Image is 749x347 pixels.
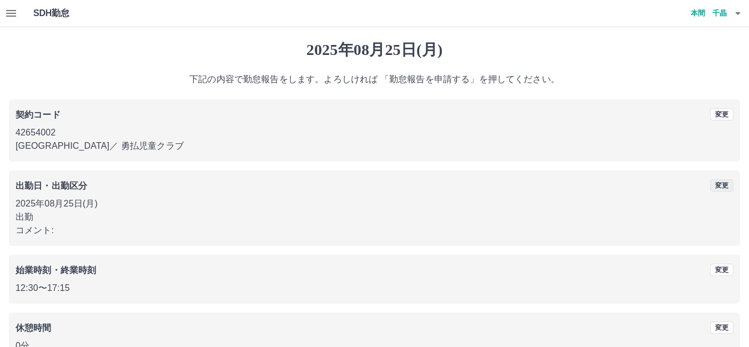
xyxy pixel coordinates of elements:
[16,110,61,119] b: 契約コード
[9,73,740,86] p: 下記の内容で勤怠報告をします。よろしければ 「勤怠報告を申請する」を押してください。
[710,264,733,276] button: 変更
[16,197,733,210] p: 2025年08月25日(月)
[16,210,733,224] p: 出勤
[16,281,733,295] p: 12:30 〜 17:15
[710,321,733,334] button: 変更
[9,41,740,59] h1: 2025年08月25日(月)
[16,139,733,153] p: [GEOGRAPHIC_DATA] ／ 勇払児童クラブ
[16,181,87,190] b: 出勤日・出勤区分
[16,265,96,275] b: 始業時刻・終業時刻
[710,179,733,192] button: 変更
[16,323,52,333] b: 休憩時間
[16,126,733,139] p: 42654002
[710,108,733,120] button: 変更
[16,224,733,237] p: コメント:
